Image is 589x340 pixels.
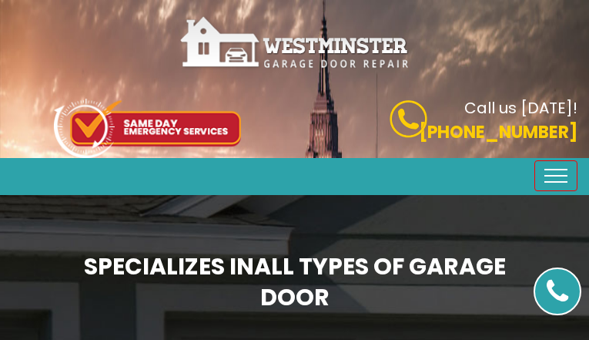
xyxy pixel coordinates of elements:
[84,250,506,314] b: Specializes in
[254,250,506,314] span: All Types of Garage Door
[306,100,578,145] a: Call us [DATE]! [PHONE_NUMBER]
[179,15,410,70] img: Westminster.png
[464,97,577,119] b: Call us [DATE]!
[534,160,577,191] button: Toggle navigation
[306,120,578,145] p: [PHONE_NUMBER]
[54,99,241,158] img: icon-top.png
